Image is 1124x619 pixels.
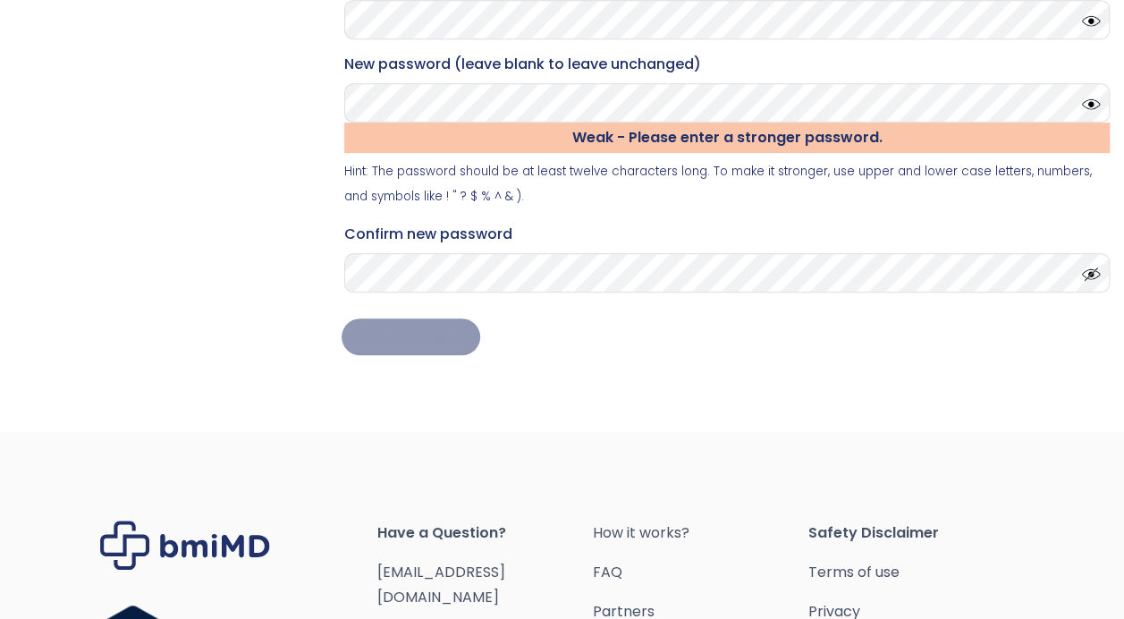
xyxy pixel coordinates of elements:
[344,159,1110,209] small: Hint: The password should be at least twelve characters long. To make it stronger, use upper and ...
[100,521,270,570] img: Brand Logo
[377,521,593,546] span: Have a Question?
[344,220,1110,249] label: Confirm new password
[344,123,1110,153] div: Weak - Please enter a stronger password.
[344,50,1110,79] label: New password (leave blank to leave unchanged)
[593,560,808,585] a: FAQ
[808,560,1024,585] a: Terms of use
[342,318,480,355] button: Save changes
[593,521,808,546] a: How it works?
[377,562,505,607] a: [EMAIL_ADDRESS][DOMAIN_NAME]
[808,521,1024,546] span: Safety Disclaimer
